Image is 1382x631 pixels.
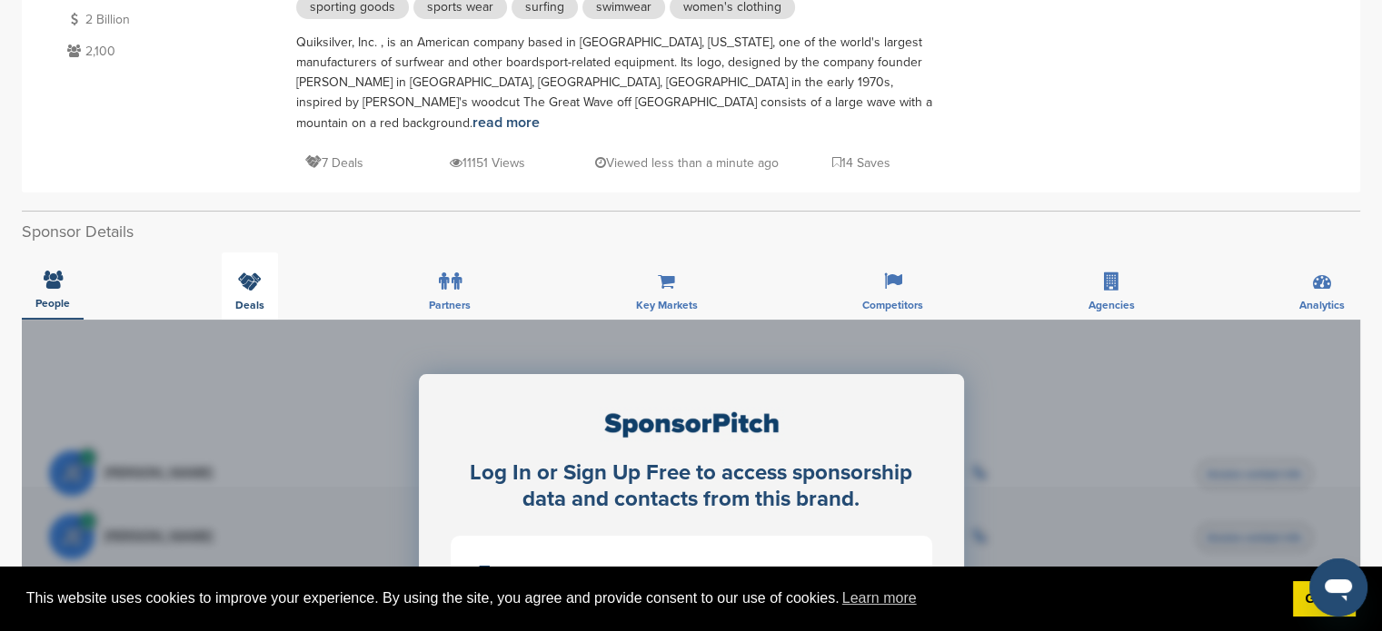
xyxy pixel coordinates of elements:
p: 7 Deals [305,152,363,174]
div: Free [478,563,905,585]
span: This website uses cookies to improve your experience. By using the site, you agree and provide co... [26,585,1278,612]
span: People [35,298,70,309]
p: 14 Saves [832,152,890,174]
span: Partners [429,300,471,311]
span: Analytics [1299,300,1345,311]
p: 11151 Views [450,152,525,174]
a: dismiss cookie message [1293,581,1356,617]
span: Deals [235,300,264,311]
a: read more [472,113,540,132]
div: Log In or Sign Up Free to access sponsorship data and contacts from this brand. [451,460,932,513]
iframe: Button to launch messaging window [1309,558,1367,616]
span: Key Markets [636,300,698,311]
span: Agencies [1089,300,1135,311]
p: 2,100 [63,40,278,63]
span: Competitors [862,300,923,311]
p: 2 Billion [63,8,278,31]
h2: Sponsor Details [22,220,1360,244]
a: learn more about cookies [840,585,920,612]
div: Quiksilver, Inc. , is an American company based in [GEOGRAPHIC_DATA], [US_STATE], one of the worl... [296,33,932,133]
p: Viewed less than a minute ago [595,152,779,174]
